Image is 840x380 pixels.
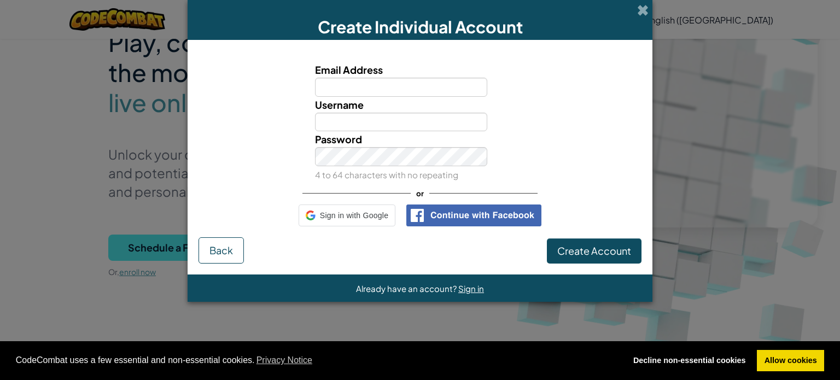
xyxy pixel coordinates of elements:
[255,352,314,369] a: learn more about cookies
[626,350,753,372] a: deny cookies
[547,238,641,264] button: Create Account
[557,244,631,257] span: Create Account
[320,208,388,224] span: Sign in with Google
[458,283,484,294] a: Sign in
[315,169,458,180] small: 4 to 64 characters with no repeating
[356,283,458,294] span: Already have an account?
[315,63,383,76] span: Email Address
[315,133,362,145] span: Password
[406,204,541,226] img: facebook_sso_button2.png
[411,185,429,201] span: or
[315,98,364,111] span: Username
[199,237,244,264] button: Back
[299,204,395,226] div: Sign in with Google
[757,350,824,372] a: allow cookies
[209,244,233,256] span: Back
[318,16,523,37] span: Create Individual Account
[16,352,617,369] span: CodeCombat uses a few essential and non-essential cookies.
